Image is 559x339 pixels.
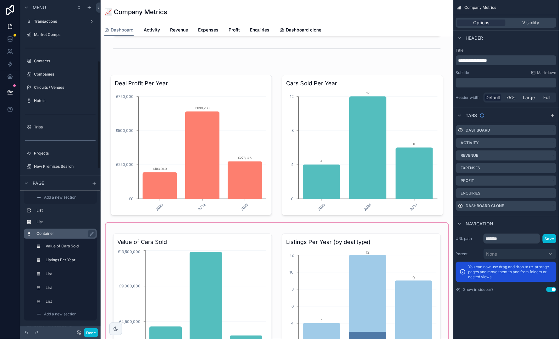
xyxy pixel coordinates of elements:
button: Save [543,234,556,243]
span: Visibility [523,20,540,26]
label: Subtitle [456,70,469,75]
label: Title [456,48,556,53]
span: Activity [144,27,160,33]
label: Header width [456,95,481,100]
span: Profit [229,27,240,33]
a: Trips [24,122,97,132]
a: Projects [24,149,97,159]
a: Dashboard clone [279,24,321,37]
label: Projects [34,151,96,156]
label: Listings Per Year [46,258,93,263]
a: Dashboard [104,24,134,36]
span: Dashboard clone [286,27,321,33]
label: List [46,285,93,291]
label: List [46,299,93,304]
button: Done [84,328,98,337]
span: Expenses [198,27,219,33]
span: None [486,251,497,257]
a: Transactions [24,16,97,26]
p: You can now use drag and drop to re-arrange pages and move them to and from folders or nested views [468,264,553,280]
a: New Premises Search [24,162,97,172]
div: scrollable content [456,55,556,65]
span: Tabs [466,112,477,119]
span: Options [473,20,490,26]
label: Trips [34,125,96,130]
span: Dashboard [111,27,134,33]
label: Expenses [461,166,480,171]
a: Contacts [24,56,97,66]
label: List [36,220,94,225]
label: Contacts [34,59,96,64]
span: Add a new section [44,195,76,200]
label: Hotels [34,98,96,103]
span: Revenue [170,27,188,33]
span: Navigation [466,221,494,227]
a: Companies [24,69,97,79]
a: Enquiries [250,24,269,37]
a: Market Comps [24,30,97,40]
span: Large [523,94,535,101]
label: Circuits / Venues [34,85,96,90]
span: Page [33,180,44,187]
label: Container [36,231,92,236]
span: Markdown [537,70,556,75]
span: 75% [506,94,516,101]
div: scrollable content [20,191,101,326]
div: scrollable content [456,78,556,88]
span: Add a new section [44,312,76,317]
a: Circuits / Venues [24,82,97,93]
span: Header [466,35,483,41]
label: Enquiries [461,191,481,196]
h1: 📈 Company Metrics [104,8,167,16]
label: Show in sidebar? [463,287,494,292]
span: Company Metrics [465,5,496,10]
label: List [46,272,93,277]
a: Activity [144,24,160,37]
label: Market Comps [34,32,96,37]
label: Companies [34,72,96,77]
a: Revenue [170,24,188,37]
label: URL path [456,236,481,241]
label: Dashboard [466,128,490,133]
label: Transactions [34,19,87,24]
span: Menu [33,4,46,11]
a: Hotels [24,96,97,106]
label: Value of Cars Sold [46,244,93,249]
span: Full [544,94,551,101]
span: Enquiries [250,27,269,33]
a: Markdown [531,70,556,75]
label: Revenue [461,153,479,158]
span: Default [486,94,501,101]
label: Parent [456,251,481,257]
button: None [484,249,556,259]
label: Dashboard clone [466,203,504,208]
label: Profit [461,178,474,183]
label: Activity [461,140,479,145]
label: New Premises Search [34,164,96,169]
label: List [36,208,94,213]
a: Profit [229,24,240,37]
a: Expenses [198,24,219,37]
